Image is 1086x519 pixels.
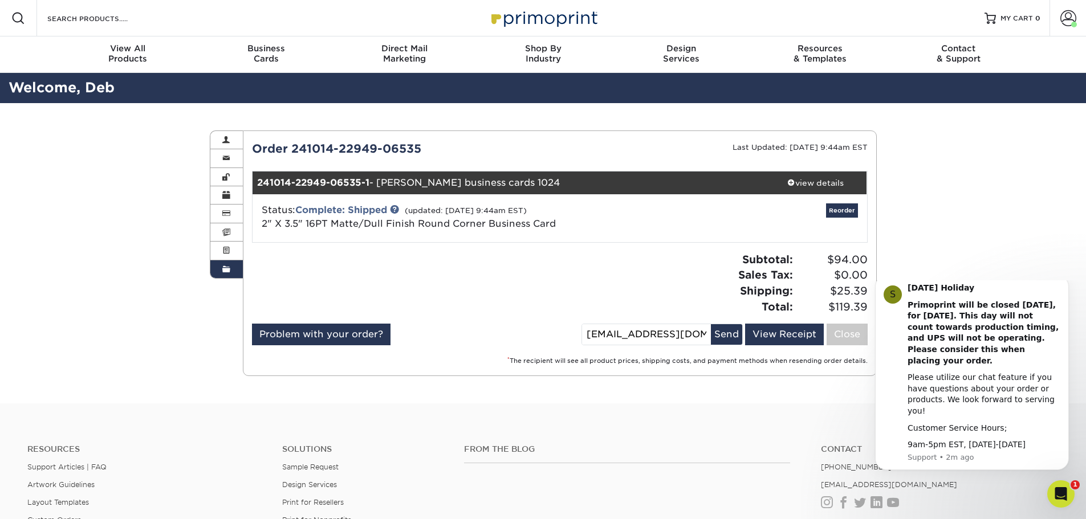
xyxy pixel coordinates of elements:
[464,444,790,454] h4: From the Blog
[27,480,95,489] a: Artwork Guidelines
[796,299,868,315] span: $119.39
[711,324,742,345] button: Send
[1071,480,1080,489] span: 1
[252,324,391,345] a: Problem with your order?
[764,177,867,189] div: view details
[742,253,793,265] strong: Subtotal:
[858,280,1086,488] iframe: Intercom notifications message
[507,357,868,365] small: The recipient will see all product prices, shipping costs, and payment methods when resending ord...
[738,268,793,281] strong: Sales Tax:
[253,171,764,194] div: - [PERSON_NAME] business cards 1024
[282,480,337,489] a: Design Services
[27,444,265,454] h4: Resources
[796,252,868,268] span: $94.00
[50,159,202,170] div: 9am-5pm EST, [DATE]-[DATE]
[50,142,202,154] div: Customer Service Hours;
[889,43,1028,64] div: & Support
[796,267,868,283] span: $0.00
[295,205,387,215] a: Complete: Shipped
[474,36,612,73] a: Shop ByIndustry
[243,140,560,157] div: Order 241014-22949-06535
[745,324,824,345] a: View Receipt
[733,143,868,152] small: Last Updated: [DATE] 9:44am EST
[50,2,202,170] div: Message content
[59,36,197,73] a: View AllProducts
[821,480,957,489] a: [EMAIL_ADDRESS][DOMAIN_NAME]
[197,36,335,73] a: BusinessCards
[46,11,157,25] input: SEARCH PRODUCTS.....
[26,5,44,23] div: Profile image for Support
[257,177,369,188] strong: 241014-22949-06535-1
[740,284,793,297] strong: Shipping:
[3,484,97,515] iframe: Google Customer Reviews
[764,171,867,194] a: view details
[335,36,474,73] a: Direct MailMarketing
[889,36,1028,73] a: Contact& Support
[486,6,600,30] img: Primoprint
[827,324,868,345] a: Close
[612,36,751,73] a: DesignServices
[474,43,612,54] span: Shop By
[262,218,556,229] a: 2" X 3.5" 16PT Matte/Dull Finish Round Corner Business Card
[612,43,751,54] span: Design
[282,498,344,506] a: Print for Resellers
[50,3,116,12] b: [DATE] Holiday
[751,36,889,73] a: Resources& Templates
[50,92,202,136] div: Please utilize our chat feature if you have questions about your order or products. We look forwa...
[282,463,339,471] a: Sample Request
[253,203,662,231] div: Status:
[50,20,201,85] b: Primoprint will be closed [DATE], for [DATE]. This day will not count towards production timing, ...
[474,43,612,64] div: Industry
[59,43,197,64] div: Products
[889,43,1028,54] span: Contact
[27,463,107,471] a: Support Articles | FAQ
[282,444,447,454] h4: Solutions
[751,43,889,54] span: Resources
[751,43,889,64] div: & Templates
[1047,480,1075,508] iframe: Intercom live chat
[1000,14,1033,23] span: MY CART
[335,43,474,64] div: Marketing
[405,206,527,215] small: (updated: [DATE] 9:44am EST)
[197,43,335,54] span: Business
[762,300,793,313] strong: Total:
[612,43,751,64] div: Services
[59,43,197,54] span: View All
[821,444,1059,454] a: Contact
[335,43,474,54] span: Direct Mail
[826,203,858,218] a: Reorder
[821,463,892,471] a: [PHONE_NUMBER]
[197,43,335,64] div: Cards
[796,283,868,299] span: $25.39
[1035,14,1040,22] span: 0
[50,172,202,182] p: Message from Support, sent 2m ago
